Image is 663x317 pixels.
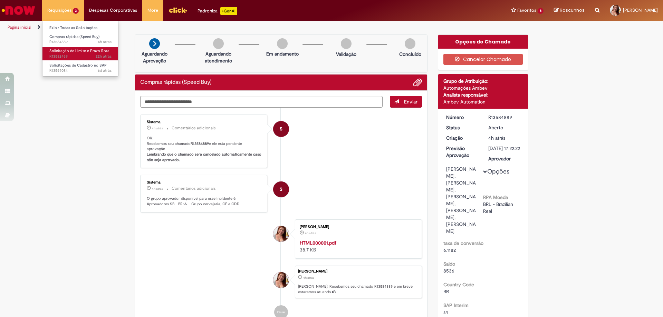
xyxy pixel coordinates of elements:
small: Comentários adicionais [172,186,216,191]
div: Aberto [488,124,520,131]
time: 01/10/2025 10:22:22 [303,276,314,280]
span: s4 [443,309,448,315]
p: O grupo aprovador disponível para esse incidente é: Aprovadores SB - BR5N - Grupo cervejaria, CE ... [147,196,262,207]
ul: Requisições [42,21,118,77]
time: 01/10/2025 10:22:30 [152,187,163,191]
b: R13584889 [191,141,209,146]
div: Sistema [147,120,262,124]
a: Rascunhos [554,7,585,14]
li: Taissa Giovanna Melquiades Soares [140,266,422,299]
div: Sistema [147,180,262,185]
div: System [273,121,289,137]
a: Aberto R13582469 : Solicitação de Limite e Prazo Rota [42,47,118,60]
div: [PERSON_NAME] [298,269,418,274]
div: Taissa Giovanna Melquiades Soares [273,226,289,242]
span: R13569084 [49,68,112,73]
a: Página inicial [8,24,31,30]
span: 8536 [443,268,454,274]
div: [PERSON_NAME] [300,225,415,229]
div: [PERSON_NAME], [PERSON_NAME], [PERSON_NAME], [PERSON_NAME], [PERSON_NAME] [446,166,478,235]
div: Taissa Giovanna Melquiades Soares [273,272,289,288]
b: RPA Moeda [483,194,508,200]
div: Padroniza [198,7,237,15]
img: img-circle-grey.png [277,38,288,49]
a: HTML000001.pdf [300,240,336,246]
img: ServiceNow [1,3,36,17]
time: 30/09/2025 15:41:35 [96,54,112,59]
p: Em andamento [266,50,299,57]
img: img-circle-grey.png [213,38,224,49]
span: 4h atrás [152,126,163,130]
b: Country Code [443,281,474,288]
b: Lembrando que o chamado será cancelado automaticamente caso não seja aprovado. [147,152,262,162]
div: R13584889 [488,114,520,121]
b: SAP Interim [443,302,469,308]
span: Rascunhos [560,7,585,13]
small: Comentários adicionais [172,125,216,131]
span: Solicitação de Limite e Prazo Rota [49,48,109,53]
time: 26/09/2025 08:14:12 [98,68,112,73]
span: 4h atrás [303,276,314,280]
span: 4h atrás [98,39,112,44]
h2: Compras rápidas (Speed Buy) Histórico de tíquete [140,79,212,86]
span: BR [443,288,449,295]
span: S [280,181,282,198]
img: img-circle-grey.png [405,38,415,49]
span: 4h atrás [488,135,505,141]
div: Automações Ambev [443,85,523,91]
span: Solicitações de Cadastro no SAP [49,63,107,68]
span: [PERSON_NAME] [623,7,658,13]
span: 6d atrás [98,68,112,73]
span: 8 [538,8,544,14]
b: taxa de conversão [443,240,483,246]
p: Validação [336,51,356,58]
span: R13582469 [49,54,112,59]
span: BRL - Brazilian Real [483,201,515,214]
dt: Previsão Aprovação [441,145,483,159]
time: 01/10/2025 10:22:35 [152,126,163,130]
p: Aguardando Aprovação [138,50,171,64]
span: More [147,7,158,14]
span: 6.1182 [443,247,456,253]
b: Saldo [443,261,455,267]
span: 4h atrás [152,187,163,191]
p: Concluído [399,51,421,58]
span: Despesas Corporativas [89,7,137,14]
p: Olá! Recebemos seu chamado e ele esta pendente aprovação. [147,136,262,163]
dt: Número [441,114,483,121]
time: 01/10/2025 10:22:22 [488,135,505,141]
p: Aguardando atendimento [202,50,235,64]
time: 01/10/2025 10:22:23 [98,39,112,44]
span: Compras rápidas (Speed Buy) [49,34,99,39]
button: Enviar [390,96,422,108]
p: +GenAi [220,7,237,15]
a: Aberto R13584889 : Compras rápidas (Speed Buy) [42,33,118,46]
img: img-circle-grey.png [341,38,352,49]
div: System [273,181,289,197]
img: click_logo_yellow_360x200.png [169,5,187,15]
div: 38.7 KB [300,239,415,253]
a: Exibir Todas as Solicitações [42,24,118,32]
textarea: Digite sua mensagem aqui... [140,96,383,108]
span: 4h atrás [305,231,316,235]
dt: Criação [441,135,483,141]
button: Adicionar anexos [413,78,422,87]
img: arrow-next.png [149,38,160,49]
div: [DATE] 17:22:22 [488,145,520,152]
dt: Aprovador [483,155,526,162]
div: Ambev Automation [443,98,523,105]
span: 22h atrás [96,54,112,59]
span: Enviar [404,99,417,105]
div: Opções do Chamado [438,35,528,49]
div: Analista responsável: [443,91,523,98]
button: Cancelar Chamado [443,54,523,65]
p: [PERSON_NAME]! Recebemos seu chamado R13584889 e em breve estaremos atuando. [298,284,418,295]
span: R13584889 [49,39,112,45]
div: 01/10/2025 10:22:22 [488,135,520,141]
span: S [280,121,282,137]
a: Aberto R13569084 : Solicitações de Cadastro no SAP [42,62,118,75]
span: 3 [73,8,79,14]
dt: Status [441,124,483,131]
span: Favoritos [517,7,536,14]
